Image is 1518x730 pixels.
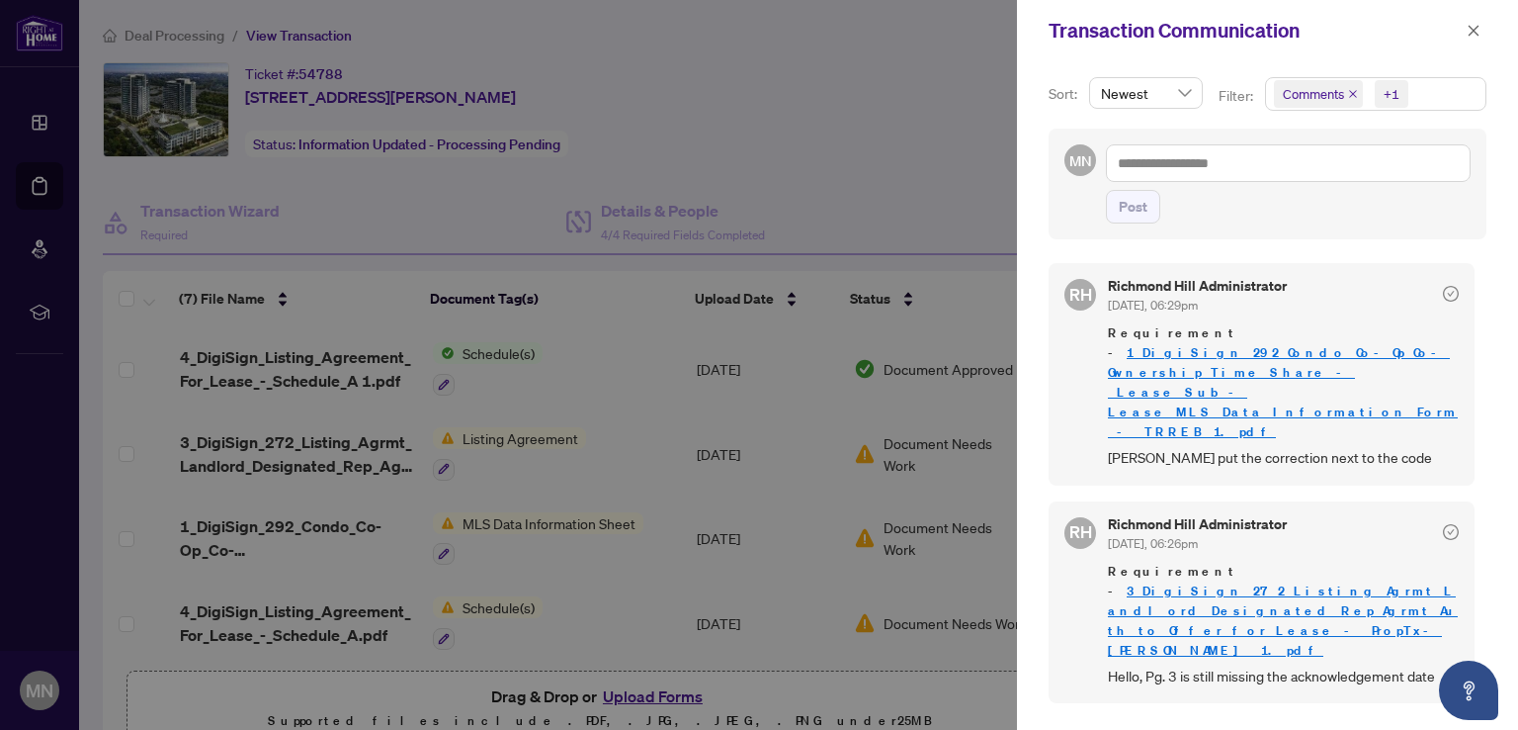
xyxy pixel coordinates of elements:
h5: Richmond Hill Administrator [1108,517,1287,531]
span: close [1348,89,1358,99]
p: Filter: [1219,85,1256,107]
button: Post [1106,190,1160,224]
h5: Richmond Hill Administrator [1108,279,1287,293]
span: Hello, Pg. 3 is still missing the acknowledgement date [1108,665,1459,687]
div: Transaction Communication [1049,16,1461,46]
span: Comments [1274,80,1363,108]
button: Open asap [1439,661,1498,720]
span: Newest [1101,78,1191,108]
span: RH [1068,282,1091,308]
span: RH [1068,520,1091,546]
span: check-circle [1443,286,1459,302]
span: close [1467,24,1480,38]
a: 1_DigiSign_292_Condo_Co-Op_Co-Ownership_Time_Share_-_Lease_Sub-Lease_MLS_Data_Information_Form_-_... [1108,344,1458,440]
a: 3_DigiSign_272_Listing_Agrmt_Landlord_Designated_Rep_Agrmt_Auth_to_Offer_for_Lease_-_PropTx-[PERS... [1108,583,1458,659]
span: Requirement - [1108,562,1459,661]
span: Requirement - [1108,323,1459,442]
span: MN [1069,149,1091,172]
div: +1 [1384,84,1399,104]
span: [DATE], 06:29pm [1108,298,1198,313]
p: Sort: [1049,83,1081,105]
span: check-circle [1443,524,1459,540]
span: Comments [1283,84,1344,104]
span: [DATE], 06:26pm [1108,536,1198,551]
span: [PERSON_NAME] put the correction next to the code [1108,446,1459,469]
